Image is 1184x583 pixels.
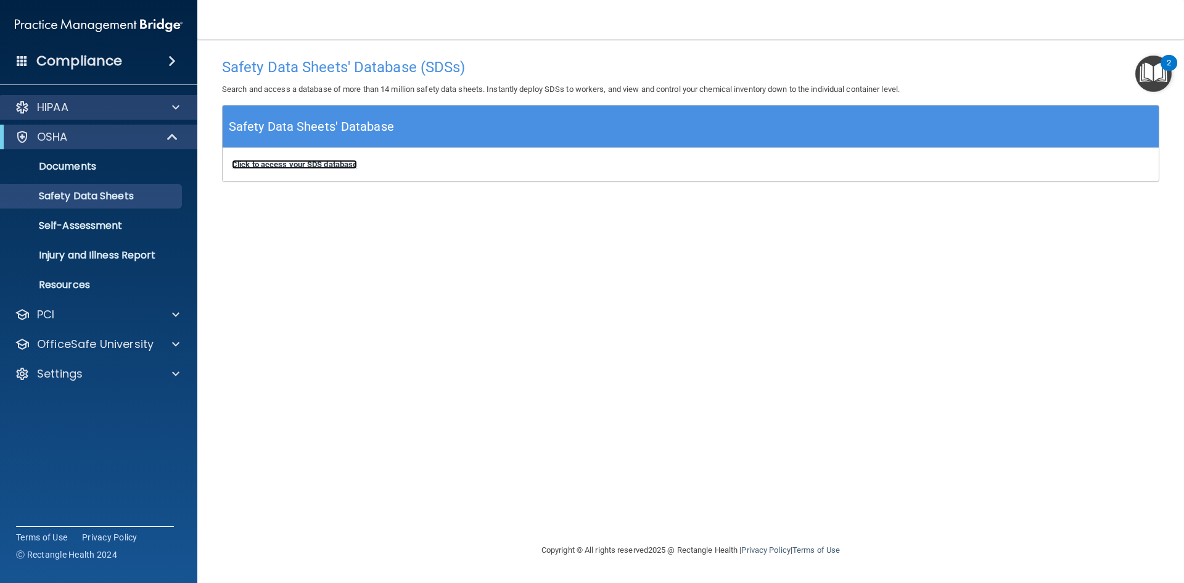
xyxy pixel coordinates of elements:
[1135,56,1172,92] button: Open Resource Center, 2 new notifications
[8,220,176,232] p: Self-Assessment
[37,366,83,381] p: Settings
[792,545,840,555] a: Terms of Use
[15,366,179,381] a: Settings
[36,52,122,70] h4: Compliance
[15,307,179,322] a: PCI
[222,82,1159,97] p: Search and access a database of more than 14 million safety data sheets. Instantly deploy SDSs to...
[16,548,117,561] span: Ⓒ Rectangle Health 2024
[15,13,183,38] img: PMB logo
[8,279,176,291] p: Resources
[222,59,1159,75] h4: Safety Data Sheets' Database (SDSs)
[37,337,154,352] p: OfficeSafe University
[232,160,357,169] a: Click to access your SDS database
[37,100,68,115] p: HIPAA
[741,545,790,555] a: Privacy Policy
[8,249,176,262] p: Injury and Illness Report
[37,307,54,322] p: PCI
[15,130,179,144] a: OSHA
[466,531,916,570] div: Copyright © All rights reserved 2025 @ Rectangle Health | |
[8,160,176,173] p: Documents
[1167,63,1171,79] div: 2
[37,130,68,144] p: OSHA
[82,531,138,544] a: Privacy Policy
[16,531,67,544] a: Terms of Use
[15,337,179,352] a: OfficeSafe University
[229,116,394,138] h5: Safety Data Sheets' Database
[15,100,179,115] a: HIPAA
[8,190,176,202] p: Safety Data Sheets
